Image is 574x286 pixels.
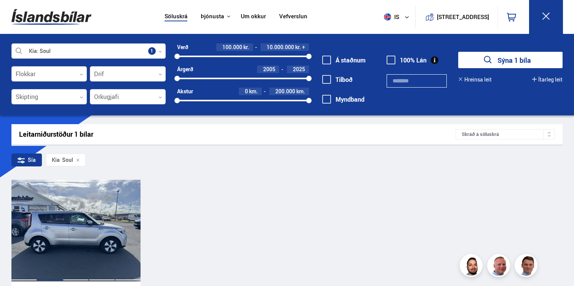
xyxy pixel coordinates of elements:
span: Soul [52,157,73,163]
button: Þjónusta [201,13,224,20]
div: Árgerð [177,66,193,72]
a: Vefverslun [279,13,307,21]
div: Skráð á söluskrá [456,129,555,139]
a: Söluskrá [165,13,187,21]
span: 2025 [293,66,305,73]
label: 100% Lán [387,57,427,64]
img: siFngHWaQ9KaOqBr.png [488,255,511,278]
label: Myndband [322,96,365,103]
a: [STREET_ADDRESS] [419,6,493,28]
button: Hreinsa leit [458,77,492,83]
span: km. [296,88,305,94]
span: kr. [295,44,301,50]
img: nhp88E3Fdnt1Opn2.png [461,255,484,278]
button: Sýna 1 bíla [458,52,563,68]
img: FbJEzSuNWCJXmdc-.webp [516,255,539,278]
span: is [381,13,400,21]
span: km. [249,88,258,94]
label: Tilboð [322,76,353,83]
img: svg+xml;base64,PHN2ZyB4bWxucz0iaHR0cDovL3d3dy53My5vcmcvMjAwMC9zdmciIHdpZHRoPSI1MTIiIGhlaWdodD0iNT... [384,13,391,21]
span: 200.000 [275,88,295,95]
div: Verð [177,44,188,50]
span: 10.000.000 [267,43,294,51]
button: Opna LiveChat spjallviðmót [6,3,29,26]
span: 0 [245,88,248,95]
img: G0Ugv5HjCgRt.svg [11,5,91,29]
div: Sía [11,153,42,166]
span: kr. [243,44,249,50]
span: 2005 [263,66,275,73]
button: Ítarleg leit [532,77,563,83]
button: is [381,6,415,28]
label: Á staðnum [322,57,366,64]
div: Leitarniðurstöður 1 bílar [19,130,456,138]
div: Kia [52,157,60,163]
button: [STREET_ADDRESS] [440,14,486,20]
a: Um okkur [241,13,266,21]
span: + [302,44,305,50]
div: Akstur [177,88,193,94]
span: 100.000 [222,43,242,51]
